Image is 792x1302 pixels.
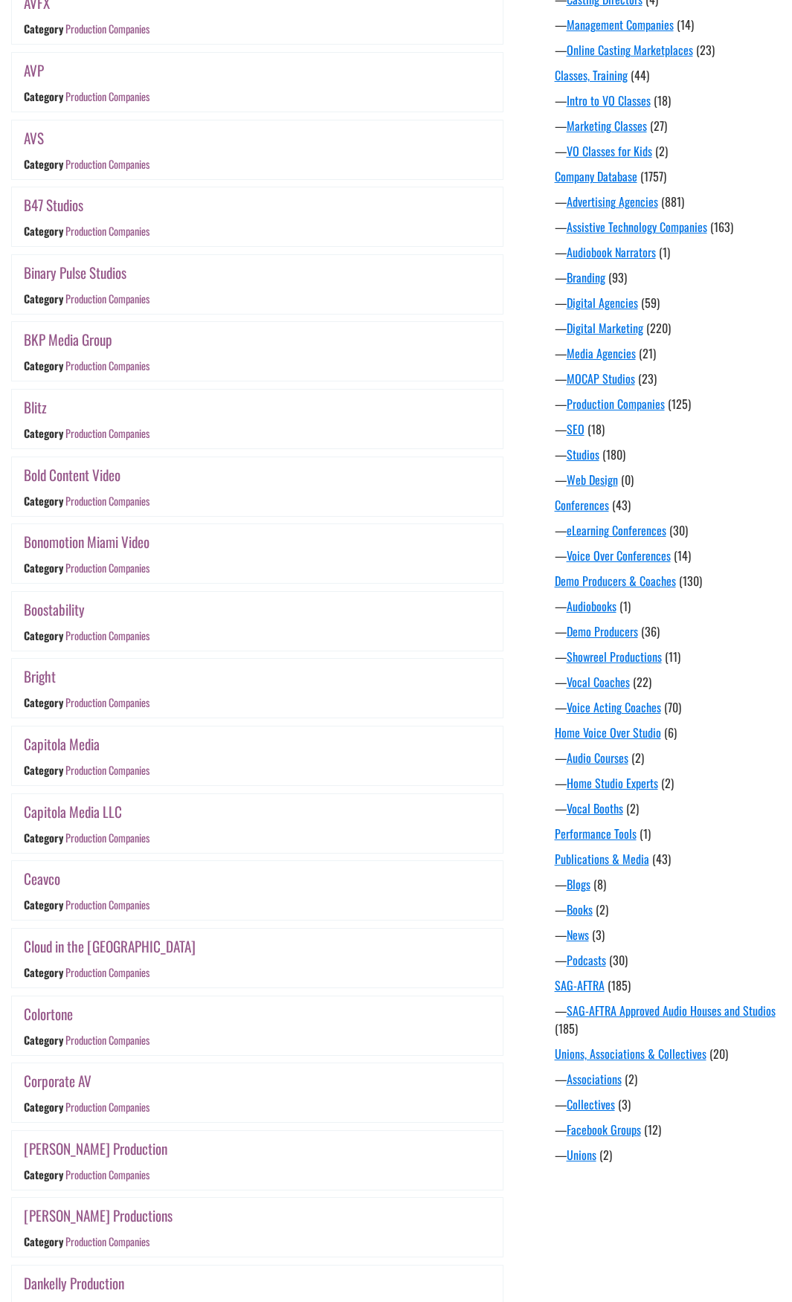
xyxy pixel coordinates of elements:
a: Production Companies [65,358,149,374]
span: (130) [679,572,702,590]
span: (220) [646,319,671,337]
a: Bold Content Video [24,464,120,486]
a: Company Database [555,167,637,185]
span: (6) [664,723,677,741]
span: (2) [596,900,608,918]
a: Home Studio Experts [567,774,658,792]
span: (23) [696,41,715,59]
a: Dankelly Production [24,1272,124,1294]
a: AVP [24,59,44,81]
span: (21) [639,344,656,362]
div: Category [24,223,63,239]
a: Performance Tools [555,825,637,842]
a: News [567,926,589,944]
a: Unions, Associations & Collectives [555,1045,706,1063]
div: Category [24,1167,63,1182]
div: Category [24,493,63,509]
span: (3) [618,1095,631,1113]
div: Category [24,964,63,980]
span: (14) [674,547,691,564]
a: Production Companies [65,762,149,778]
span: (70) [664,698,681,716]
a: Production Companies [65,560,149,576]
span: (1757) [640,167,666,185]
a: Production Companies [65,88,149,104]
span: (8) [593,875,606,893]
div: Category [24,695,63,711]
span: (881) [661,193,684,210]
a: Web Design [567,471,618,489]
span: (59) [641,294,660,312]
a: Capitola Media LLC [24,801,122,822]
span: (12) [644,1121,661,1138]
a: Management Companies [567,16,674,33]
a: Books [567,900,593,918]
span: (2) [631,749,644,767]
span: (180) [602,445,625,463]
a: Bright [24,665,56,687]
a: Publications & Media [555,850,649,868]
div: Category [24,560,63,576]
span: (30) [609,951,628,969]
a: Studios [567,445,599,463]
a: Marketing Classes [567,117,647,135]
span: (0) [621,471,634,489]
a: Production Companies [65,22,149,37]
a: Demo Producers & Coaches [555,572,676,590]
a: Production Companies [65,1234,149,1250]
span: (1) [619,597,631,615]
a: Production Companies [65,223,149,239]
a: Production Companies [65,1167,149,1182]
span: (18) [654,91,671,109]
a: Production Companies [65,897,149,913]
span: (185) [608,976,631,994]
a: Binary Pulse Studios [24,262,126,283]
div: Category [24,291,63,306]
a: Home Voice Over Studio [555,723,661,741]
a: AVS [24,127,44,149]
span: (2) [599,1146,612,1164]
span: (43) [612,496,631,514]
a: VO Classes for Kids [567,142,652,160]
a: MOCAP Studios [567,370,635,387]
div: Category [24,628,63,643]
span: (23) [638,370,657,387]
a: Branding [567,268,605,286]
a: Boostability [24,599,85,620]
a: SEO [567,420,585,438]
a: Classes, Training [555,66,628,84]
span: (2) [626,799,639,817]
a: [PERSON_NAME] Productions [24,1205,173,1226]
div: Category [24,88,63,104]
a: BKP Media Group [24,329,112,350]
span: (22) [633,673,651,691]
a: [PERSON_NAME] Production [24,1138,167,1159]
span: (27) [650,117,667,135]
a: Conferences [555,496,609,514]
a: Vocal Coaches [567,673,630,691]
a: Colortone [24,1003,73,1025]
a: eLearning Conferences [567,521,666,539]
a: Production Companies [65,1099,149,1115]
div: Category [24,358,63,374]
a: Production Companies [65,493,149,509]
a: Voice Over Conferences [567,547,671,564]
a: Voice Acting Coaches [567,698,661,716]
a: B47 Studios [24,194,83,216]
span: (2) [661,774,674,792]
a: Unions [567,1146,596,1164]
a: Production Companies [65,964,149,980]
a: Capitola Media [24,733,100,755]
a: Online Casting Marketplaces [567,41,693,59]
div: Category [24,1032,63,1048]
a: Blitz [24,396,47,418]
a: Associations [567,1070,622,1088]
span: (125) [668,395,691,413]
span: (36) [641,622,660,640]
div: Category [24,897,63,913]
a: Digital Agencies [567,294,638,312]
a: Media Agencies [567,344,636,362]
a: Production Companies [65,291,149,306]
a: Advertising Agencies [567,193,658,210]
span: (11) [665,648,680,665]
